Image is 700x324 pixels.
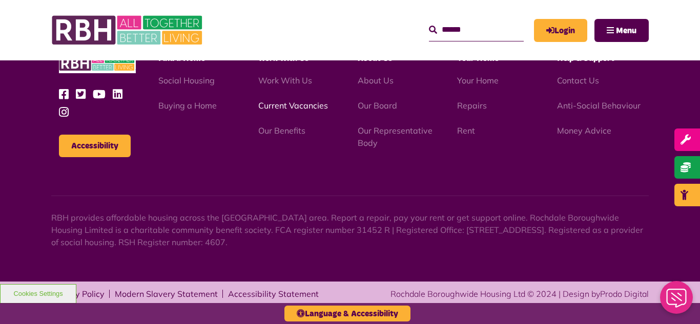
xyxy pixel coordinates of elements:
button: Language & Accessibility [284,306,410,321]
a: Accessibility Statement [228,290,319,298]
a: Modern Slavery Statement - open in a new tab [115,290,218,298]
span: Menu [616,27,636,35]
img: RBH [59,53,136,73]
div: Rochdale Boroughwide Housing Ltd © 2024 | Design by [390,288,649,300]
input: Search [429,19,524,41]
p: RBH provides affordable housing across the [GEOGRAPHIC_DATA] area. Report a repair, pay your rent... [51,211,649,248]
a: Our Board [358,100,397,111]
iframe: Netcall Web Assistant for live chat [654,278,700,324]
a: Your Home [457,75,499,85]
a: Money Advice [557,125,611,136]
button: Accessibility [59,135,131,157]
a: Rent [457,125,475,136]
a: Contact Us [557,75,599,85]
a: MyRBH [534,19,587,42]
a: Social Housing - open in a new tab [158,75,215,85]
a: Prodo Digital - open in a new tab [600,289,649,299]
a: Our Representative Body [358,125,433,148]
button: Navigation [594,19,649,42]
a: Repairs [457,100,487,111]
a: Privacy Policy [51,290,105,298]
a: Our Benefits [258,125,305,136]
a: Current Vacancies [258,100,328,111]
a: Buying a Home [158,100,217,111]
a: Work With Us [258,75,312,85]
a: Anti-Social Behaviour [557,100,641,111]
a: About Us [358,75,394,85]
img: RBH [51,10,205,50]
